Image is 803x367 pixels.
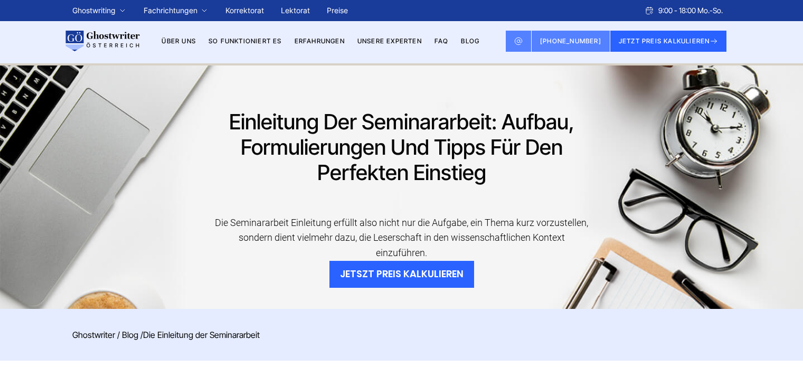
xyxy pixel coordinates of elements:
button: JETZT PREIS KALKULIEREN [610,31,727,52]
a: FAQ [434,37,449,45]
a: BLOG [461,37,479,45]
a: Ghostwriting [72,4,116,17]
a: Ghostwriter [72,330,115,340]
a: [PHONE_NUMBER] [532,31,610,52]
span: [PHONE_NUMBER] [540,37,601,45]
img: Email [514,37,523,45]
div: / / [72,330,731,340]
a: Blog [122,330,138,340]
a: Preise [327,6,348,15]
a: Lektorat [281,6,310,15]
button: JETSZT PREIS KALKULIEREN [329,261,474,288]
span: 9:00 - 18:00 Mo.-So. [658,4,723,17]
a: Erfahrungen [295,37,345,45]
a: So funktioniert es [209,37,282,45]
a: Korrektorat [225,6,264,15]
a: Unsere Experten [357,37,422,45]
a: Über uns [162,37,196,45]
div: Die Seminararbeit Einleitung erfüllt also nicht nur die Aufgabe, ein Thema kurz vorzustellen, son... [212,215,591,261]
img: logo wirschreiben [64,31,140,52]
h1: Einleitung der Seminararbeit: Aufbau, Formulierungen und Tipps für den perfekten Einstieg [212,109,591,185]
img: Schedule [645,6,654,15]
a: Fachrichtungen [144,4,197,17]
span: Die Einleitung der Seminararbeit [143,330,260,340]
